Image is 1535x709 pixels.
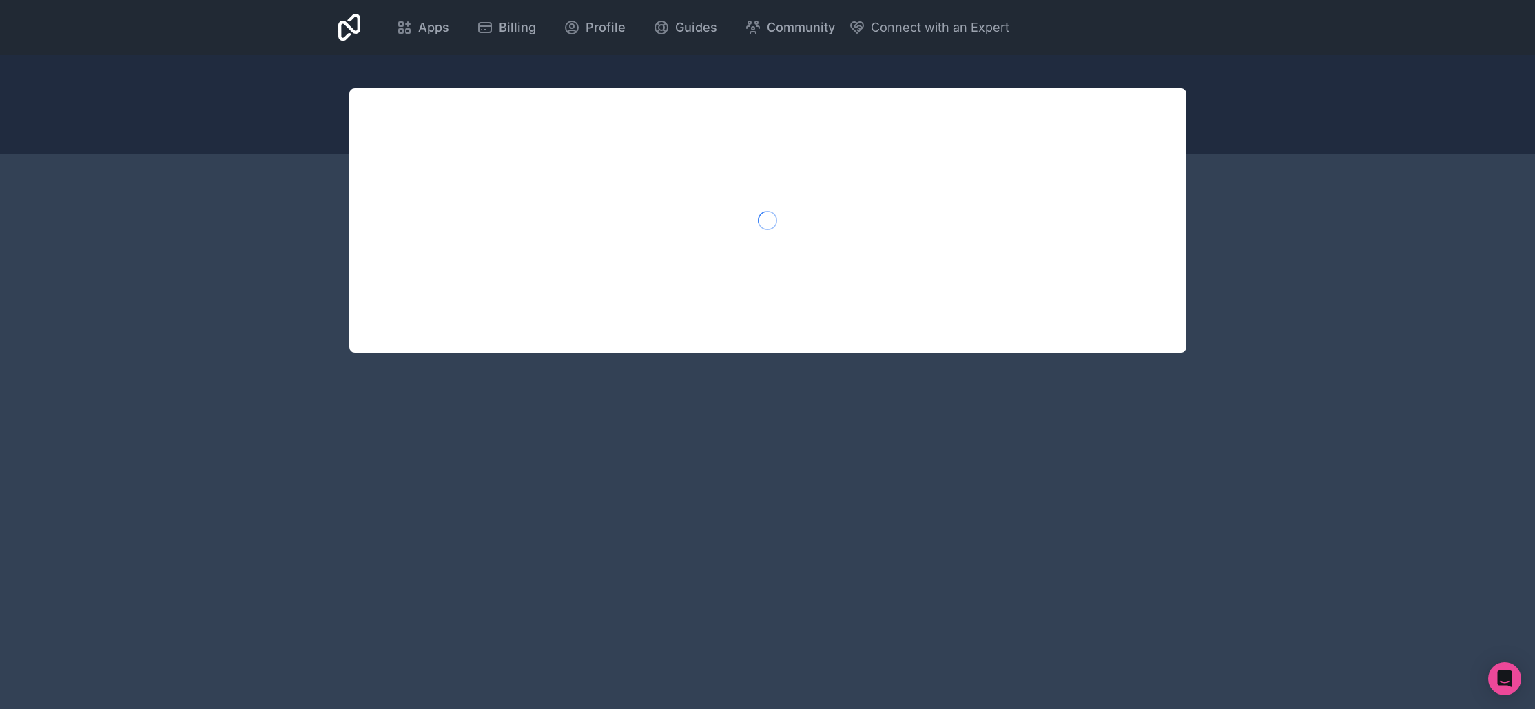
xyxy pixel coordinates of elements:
a: Billing [466,12,547,43]
button: Connect with an Expert [849,18,1009,37]
a: Community [734,12,846,43]
a: Guides [642,12,728,43]
span: Billing [499,18,536,37]
span: Profile [586,18,626,37]
span: Community [767,18,835,37]
span: Guides [675,18,717,37]
a: Profile [553,12,637,43]
a: Apps [385,12,460,43]
div: Open Intercom Messenger [1488,662,1521,695]
span: Connect with an Expert [871,18,1009,37]
span: Apps [418,18,449,37]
